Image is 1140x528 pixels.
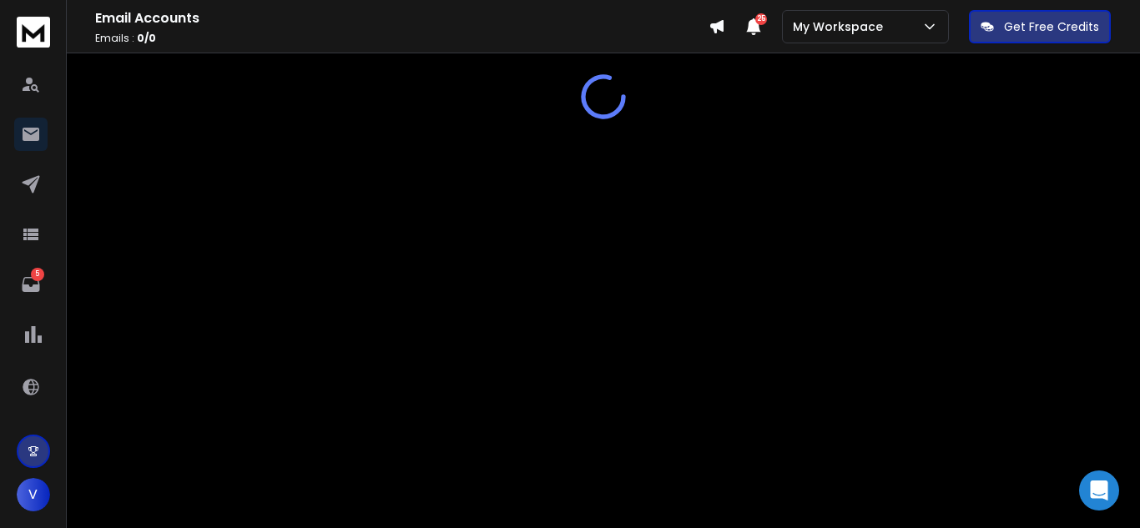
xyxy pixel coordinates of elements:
[793,18,890,35] p: My Workspace
[14,268,48,301] a: 5
[31,268,44,281] p: 5
[1079,470,1119,510] div: Open Intercom Messenger
[95,8,709,28] h1: Email Accounts
[95,32,709,45] p: Emails :
[755,13,767,25] span: 25
[17,17,50,48] img: logo
[137,31,156,45] span: 0 / 0
[17,478,50,511] button: V
[969,10,1111,43] button: Get Free Credits
[1004,18,1099,35] p: Get Free Credits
